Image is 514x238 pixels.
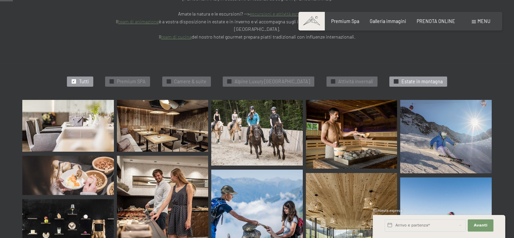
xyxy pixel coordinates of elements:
[117,78,146,85] span: Premium SPA
[478,18,490,24] span: Menu
[235,78,310,85] span: Alpine Luxury [GEOGRAPHIC_DATA]
[331,18,359,24] a: Premium Spa
[79,78,89,85] span: Tutti
[310,11,336,17] a: sci e inverno
[22,156,114,195] img: Immagini
[72,80,75,84] span: ✓
[306,100,397,169] img: Immagini
[468,219,493,232] button: Avanti
[400,100,492,173] img: Immagini
[118,19,159,24] a: team di animazione
[338,78,373,85] span: Attivitá invernali
[111,80,113,84] span: ✓
[417,18,455,24] a: PRENOTA ONLINE
[117,100,209,151] img: [Translate to Italienisch:]
[228,80,231,84] span: ✓
[174,78,206,85] span: Camere & suite
[22,100,114,151] img: Immagini
[167,80,170,84] span: ✓
[373,208,402,213] span: Richiesta express
[401,78,442,85] span: Estate in montagna
[250,11,304,17] a: escursioni e attività estate
[370,18,406,24] a: Galleria immagini
[395,80,397,84] span: ✓
[474,223,487,228] span: Avanti
[332,80,334,84] span: ✓
[211,100,303,165] img: Immagini
[161,34,192,40] a: team di cucina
